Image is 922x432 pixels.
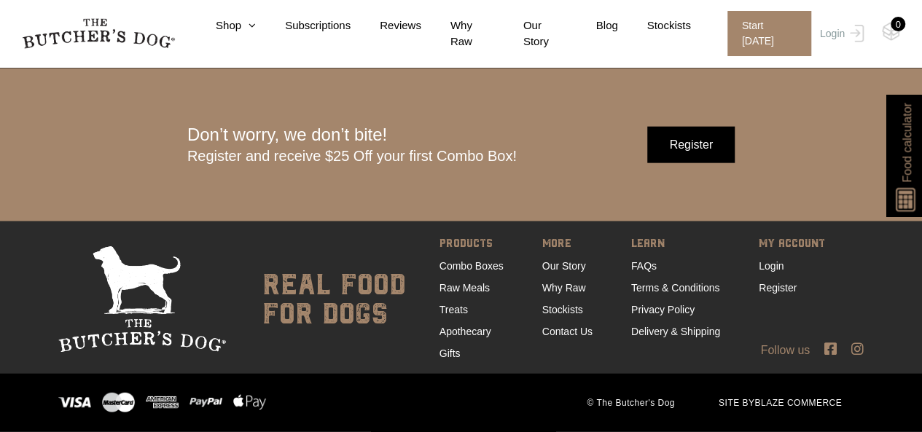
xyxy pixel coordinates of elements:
a: Why Raw [542,282,586,294]
img: TBD_Cart-Empty.png [882,22,900,41]
span: Food calculator [898,103,915,182]
a: Start [DATE] [713,11,816,56]
a: Our Story [494,17,567,50]
a: Gifts [439,347,461,359]
span: MORE [542,235,593,255]
a: Apothecary [439,326,491,337]
a: Register [759,282,797,294]
a: Why Raw [421,17,494,50]
span: © The Butcher's Dog [565,396,696,409]
span: Start [DATE] [727,11,811,56]
input: Register [647,127,735,163]
div: 0 [891,17,905,31]
a: Contact Us [542,326,593,337]
a: Login [816,11,864,56]
a: Combo Boxes [439,260,504,272]
a: Terms & Conditions [631,282,719,294]
a: Blog [567,17,618,34]
a: Our Story [542,260,586,272]
span: MY ACCOUNT [759,235,825,255]
a: Login [759,260,784,272]
span: PRODUCTS [439,235,504,255]
div: real food for dogs [248,246,406,353]
a: Treats [439,304,468,315]
a: BLAZE COMMERCE [754,398,842,408]
span: SITE BY [697,396,864,409]
a: Subscriptions [256,17,351,34]
a: Raw Meals [439,282,490,294]
a: Stockists [618,17,691,34]
div: Don’t worry, we don’t bite! [187,125,517,165]
a: FAQs [631,260,657,272]
a: Stockists [542,304,583,315]
a: Shop [187,17,256,34]
a: Reviews [351,17,421,34]
a: Privacy Policy [631,304,695,315]
span: LEARN [631,235,720,255]
span: Register and receive $25 Off your first Combo Box! [187,148,517,164]
a: Delivery & Shipping [631,326,720,337]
